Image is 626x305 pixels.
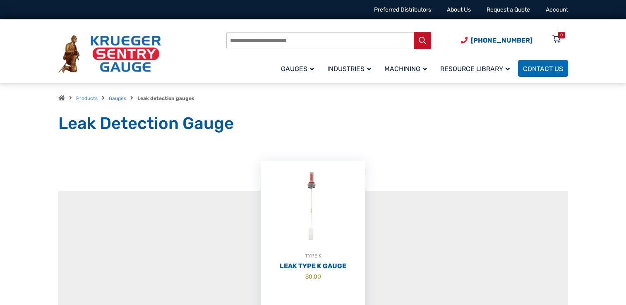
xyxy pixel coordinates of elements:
a: Resource Library [435,59,518,78]
a: Products [76,95,98,101]
h2: Leak Type K Gauge [261,262,365,270]
h1: Leak Detection Gauge [58,113,568,134]
a: Preferred Distributors [374,6,431,13]
strong: Leak detection gauges [137,95,194,101]
a: Gauges [109,95,126,101]
a: Gauges [276,59,322,78]
a: Account [546,6,568,13]
img: Leak Detection Gauge [261,161,365,252]
a: Phone Number (920) 434-8860 [461,35,532,45]
span: Machining [384,65,427,73]
a: Machining [379,59,435,78]
a: Request a Quote [487,6,530,13]
div: 0 [560,32,563,38]
a: Contact Us [518,60,568,77]
span: Contact Us [523,65,563,73]
a: Industries [322,59,379,78]
bdi: 0.00 [305,273,321,280]
span: Industries [327,65,371,73]
span: Resource Library [440,65,510,73]
span: Gauges [281,65,314,73]
div: TYPE K [261,252,365,260]
a: About Us [447,6,471,13]
span: [PHONE_NUMBER] [471,36,532,44]
span: $ [305,273,309,280]
img: Krueger Sentry Gauge [58,35,161,73]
